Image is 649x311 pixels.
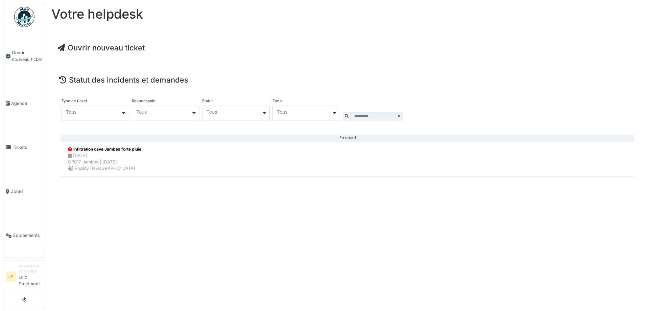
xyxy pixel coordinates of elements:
[207,110,262,114] div: Tous
[277,110,332,114] div: Tous
[62,99,87,103] label: Type de ticket
[12,49,43,62] span: Ouvrir nouveau ticket
[11,100,43,107] span: Agenda
[14,7,34,27] img: Badge_color-CXgf-gQk.svg
[19,264,43,274] div: Responsable demandeur
[3,31,46,81] a: Ouvrir nouveau ticket
[136,110,191,114] div: Tous
[6,264,43,291] a: LF Responsable demandeurLoic Froidmont
[3,214,46,258] a: Équipements
[57,43,145,52] a: Ouvrir nouveau ticket
[59,75,636,84] h4: Statut des incidents et demandes
[13,232,43,239] span: Équipements
[66,110,121,114] div: Tous
[3,125,46,169] a: Tickets
[6,271,16,282] li: LF
[3,170,46,214] a: Zones
[68,146,141,152] div: Infiltration cave Jambes forte pluie
[202,99,213,103] label: Statut
[132,99,155,103] label: Responsable
[19,264,43,290] li: Loic Froidmont
[272,99,282,103] label: Zone
[13,144,43,151] span: Tickets
[61,141,634,177] a: Infiltration cave Jambes forte pluie [DATE]GP017-Jambes | [DATE] Facility [GEOGRAPHIC_DATA]
[11,188,43,195] span: Zones
[68,152,141,172] div: [DATE] GP017-Jambes | [DATE] Facility [GEOGRAPHIC_DATA]
[3,81,46,125] a: Agenda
